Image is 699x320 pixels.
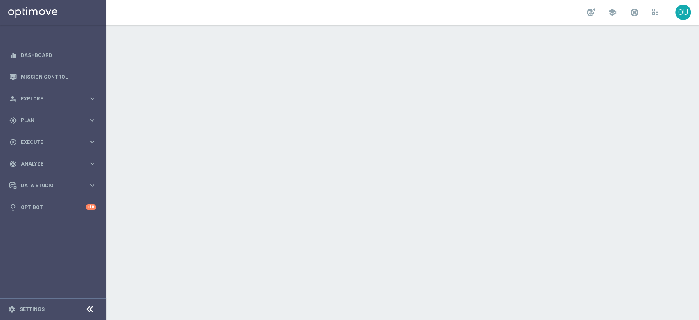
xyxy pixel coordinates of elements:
span: school [608,8,617,17]
span: Explore [21,96,88,101]
i: keyboard_arrow_right [88,182,96,189]
div: Explore [9,95,88,102]
i: equalizer [9,52,17,59]
i: gps_fixed [9,117,17,124]
i: keyboard_arrow_right [88,138,96,146]
button: play_circle_outline Execute keyboard_arrow_right [9,139,97,145]
div: Mission Control [9,66,96,88]
div: Dashboard [9,44,96,66]
span: Data Studio [21,183,88,188]
button: equalizer Dashboard [9,52,97,59]
span: Plan [21,118,88,123]
i: person_search [9,95,17,102]
div: Optibot [9,196,96,218]
button: person_search Explore keyboard_arrow_right [9,95,97,102]
div: Plan [9,117,88,124]
div: Data Studio [9,182,88,189]
a: Mission Control [21,66,96,88]
i: keyboard_arrow_right [88,160,96,168]
div: Analyze [9,160,88,168]
button: gps_fixed Plan keyboard_arrow_right [9,117,97,124]
a: Settings [20,307,45,312]
i: track_changes [9,160,17,168]
button: track_changes Analyze keyboard_arrow_right [9,161,97,167]
div: OU [675,5,691,20]
i: settings [8,306,16,313]
span: Analyze [21,161,88,166]
button: Mission Control [9,74,97,80]
i: play_circle_outline [9,138,17,146]
div: +10 [86,204,96,210]
span: Execute [21,140,88,145]
i: lightbulb [9,204,17,211]
a: Optibot [21,196,86,218]
button: lightbulb Optibot +10 [9,204,97,211]
i: keyboard_arrow_right [88,95,96,102]
a: Dashboard [21,44,96,66]
button: Data Studio keyboard_arrow_right [9,182,97,189]
div: Execute [9,138,88,146]
i: keyboard_arrow_right [88,116,96,124]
